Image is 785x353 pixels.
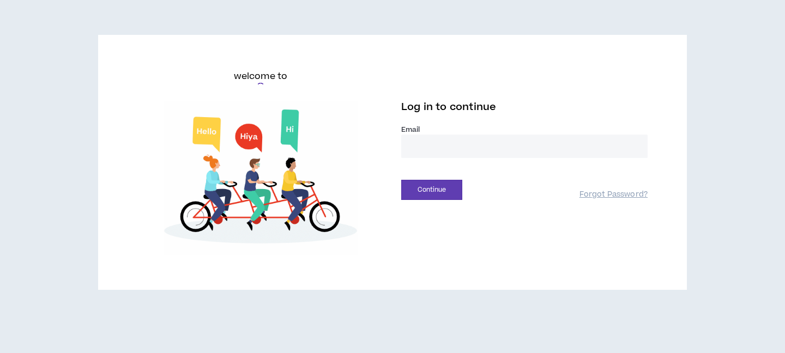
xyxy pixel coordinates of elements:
[401,125,648,135] label: Email
[401,100,496,114] span: Log in to continue
[234,70,288,83] h6: welcome to
[579,190,648,200] a: Forgot Password?
[401,180,462,200] button: Continue
[137,101,384,255] img: Welcome to Wripple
